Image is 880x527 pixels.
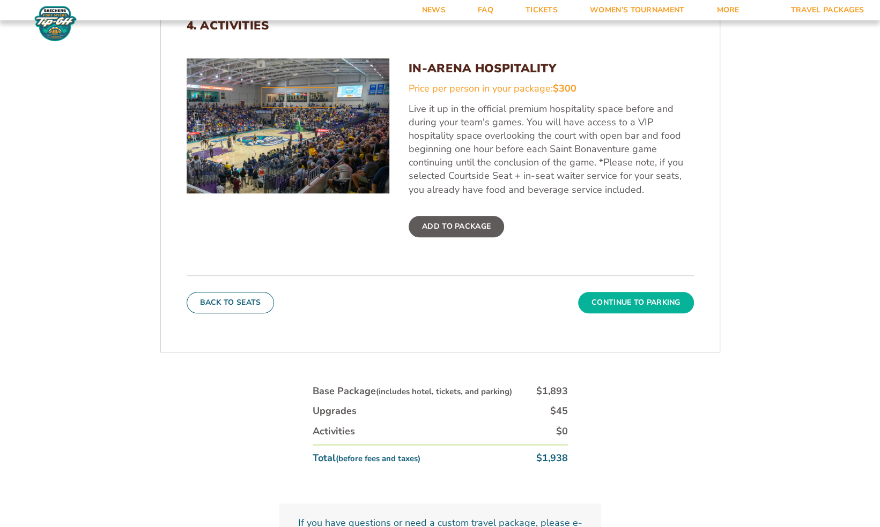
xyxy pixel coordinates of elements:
div: Price per person in your package: [409,82,694,95]
h2: 4. Activities [187,19,694,33]
label: Add To Package [409,216,504,237]
button: Back To Seats [187,292,275,313]
div: Total [313,451,420,465]
span: $300 [553,82,576,95]
small: (before fees and taxes) [336,453,420,464]
h3: In-Arena Hospitality [409,62,694,76]
p: Live it up in the official premium hospitality space before and during your team's games. You wil... [409,102,694,197]
div: Base Package [313,385,512,398]
img: In-Arena Hospitality [187,58,389,193]
div: $1,893 [536,385,568,398]
button: Continue To Parking [578,292,694,313]
div: Upgrades [313,404,357,418]
div: $0 [556,425,568,438]
small: (includes hotel, tickets, and parking) [376,386,512,397]
div: Activities [313,425,355,438]
div: $1,938 [536,451,568,465]
img: Fort Myers Tip-Off [32,5,79,42]
div: $45 [550,404,568,418]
